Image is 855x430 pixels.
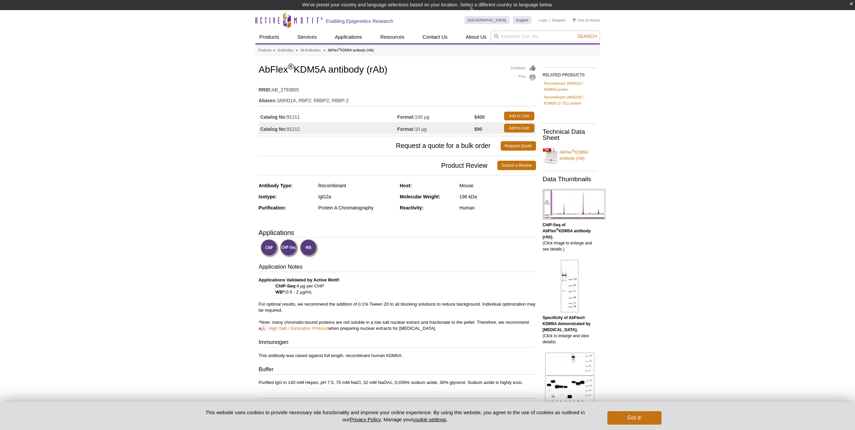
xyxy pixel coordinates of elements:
a: Submit a Review [497,161,536,170]
a: Recombinant JARID1B / KDM5B (2-751) protein [544,94,595,106]
strong: Aliases: [259,97,277,104]
a: Services [293,31,321,43]
div: Protein A Chromatography [318,205,395,211]
td: 91211 [259,110,397,122]
h3: Buffer [259,365,536,375]
div: IgG2a [318,194,395,200]
strong: $400 [474,114,485,120]
a: AbFlex®KDM5A antibody (rAb) [543,145,597,165]
p: This antibody was raised against full length, recombinant human KDM5A. [259,353,536,359]
li: » [296,48,298,52]
h2: Enabling Epigenetics Research [326,18,393,24]
h3: Immunogen [259,338,536,348]
strong: $90 [474,126,482,132]
span: Search [577,34,597,39]
a: Register [552,18,566,23]
img: Western Blot Validated [300,239,318,258]
b: Specificity of AbFlex® KDM5A demonstrated by [MEDICAL_DATA]. [543,315,591,332]
strong: ChIP-Seq: [276,283,297,288]
a: Contact Us [419,31,452,43]
img: Change Here [469,5,487,21]
a: Add to Cart [504,124,534,132]
strong: Catalog No: [260,114,287,120]
strong: Antibody Type: [259,183,293,188]
strong: Purification: [259,205,286,210]
img: Specificity of AbFlex® KDM5A demonstrated by Western blot. [561,260,578,312]
td: AB_2793805 [259,83,536,93]
a: About Us [462,31,491,43]
sup: ® [572,149,574,153]
li: AbFlex KDM5A antibody (rAb) [328,48,374,52]
sup: ® [338,47,340,51]
strong: Molecular Weight: [400,194,440,199]
p: (Click image to enlarge and see details.) [543,222,597,252]
p: Purified IgG in 140 mM Hepes, pH 7.5, 70 mM NaCl, 32 mM NaOAc, 0.035% sodium azide, 30% glycerol.... [259,380,536,386]
p: (Click to enlarge and view details) [543,315,597,345]
td: JARID1A, RBP2; RBBP2; RBBP-2 [259,93,536,104]
a: [GEOGRAPHIC_DATA] [464,16,510,24]
span: Product Review [259,161,498,170]
div: Mouse [459,183,536,189]
div: Recombinant [318,183,395,189]
sup: ® [288,62,294,71]
a: Add to Cart [504,112,534,120]
strong: Reactivity: [400,205,424,210]
sup: ® [556,228,559,231]
b: Applications Validated by Active Motif: [259,277,340,282]
li: » [273,48,275,52]
td: 100 µg [397,110,474,122]
strong: RRID: [259,87,272,93]
a: Print [511,74,536,81]
a: Products [258,47,272,53]
a: Products [255,31,283,43]
img: Your Cart [573,18,576,22]
p: This website uses cookies to provide necessary site functionality and improve your online experie... [194,409,597,423]
a: Cart [573,18,584,23]
h2: Technical Data Sheet [543,129,597,141]
h2: RELATED PRODUCTS [543,67,597,79]
input: Keyword, Cat. No. [491,31,600,42]
li: | [549,16,550,24]
li: (0 items) [573,16,600,24]
a: Request Quote [501,141,536,151]
strong: Host: [400,183,412,188]
strong: Isotype: [259,194,277,199]
img: ChIP Validated [260,239,279,258]
button: Got it! [607,411,661,425]
a: Applications [331,31,366,43]
div: Human [459,205,536,211]
b: ChIP-Seq of AbFlex KDM5A antibody (rAb). [543,223,591,239]
span: Request a quote for a bulk order [259,141,501,151]
img: AbFlex<sup>®</sup> KDM5A antibody (rAb) tested by ChIP-Seq. [543,189,605,220]
a: English [513,16,532,24]
strong: Format: [397,126,415,132]
img: ChIP-Seq Validated [280,239,298,258]
strong: Format: [397,114,415,120]
td: 91212 [259,122,397,134]
h1: AbFlex KDM5A antibody (rAb) [259,65,536,76]
a: High Salt / Sonication Protocol [261,325,328,331]
strong: Catalog No: [260,126,287,132]
a: Privacy Policy [350,417,381,422]
h3: Application Notes [259,263,536,272]
a: All Antibodies [300,47,321,53]
h2: Data Thumbnails [543,176,597,182]
li: » [323,48,325,52]
a: Resources [376,31,408,43]
div: 196 kDa [459,194,536,200]
td: 10 µg [397,122,474,134]
a: Login [538,18,547,23]
a: Recombinant JARID1A / KDM5A protein [544,80,595,92]
a: Feedback [511,65,536,72]
button: cookie settings [413,417,446,422]
img: Specificity of AbFlex® KDM5A demonstrated by Western blot. [545,353,594,405]
h3: Applications [259,228,536,238]
p: 4 µg per ChIP 0.5 - 2 µg/mL For optimal results, we recommend the addition of 0.1% Tween 20 to al... [259,277,536,331]
a: Antibodies [278,47,293,53]
button: Search [575,33,599,39]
